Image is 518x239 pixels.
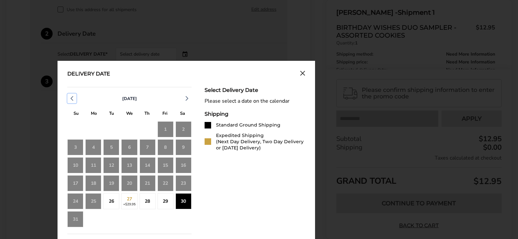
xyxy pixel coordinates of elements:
div: T [138,109,156,119]
div: Shipping [205,111,305,117]
div: Please select a date on the calendar [205,98,305,104]
span: [DATE] [122,96,137,102]
div: T [103,109,121,119]
button: Close calendar [300,71,305,78]
div: Expedited Shipping (Next Day Delivery, Two Day Delivery or [DATE] Delivery) [216,132,305,151]
div: S [67,109,85,119]
div: Delivery Date [67,71,110,78]
button: [DATE] [120,96,140,102]
div: S [174,109,192,119]
div: Select Delivery Date [205,87,305,93]
div: W [121,109,138,119]
div: F [156,109,174,119]
div: M [85,109,103,119]
div: Standard Ground Shipping [216,122,280,128]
